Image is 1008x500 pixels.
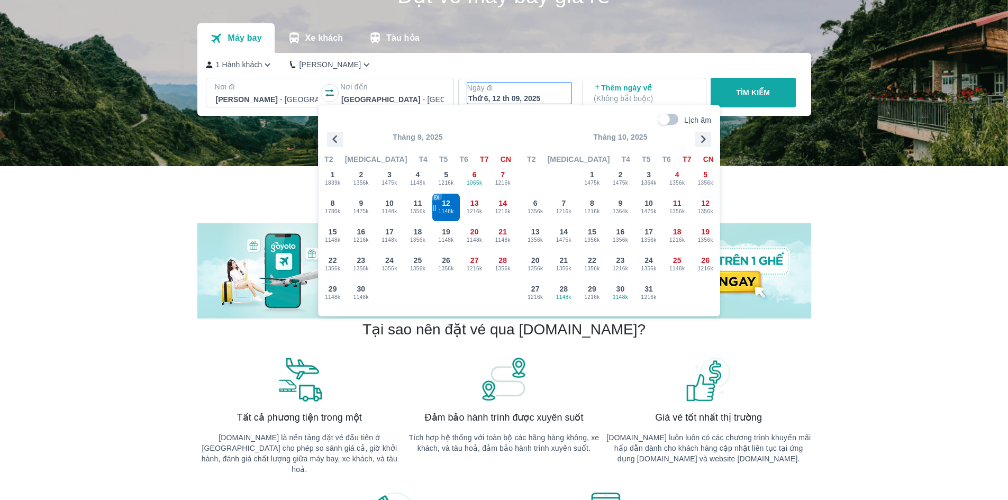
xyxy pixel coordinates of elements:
span: 28 [498,255,507,266]
span: 4 [416,169,420,180]
span: 1475k [376,179,403,187]
button: 51216k [432,165,460,193]
p: ( Không bắt buộc ) [594,93,696,104]
span: 1 [590,169,594,180]
span: 30 [616,284,625,294]
span: T7 [480,154,488,165]
span: 6 [473,169,477,180]
span: 1839k [319,179,347,187]
span: 9 [619,198,623,208]
span: 7 [561,198,566,208]
p: Xe khách [305,33,343,43]
span: 1364k [635,179,662,187]
button: 161356k [606,222,635,250]
span: 1475k [635,207,662,216]
button: 1 Hành khách [206,59,274,70]
span: 19 [701,226,710,237]
span: 3 [387,169,392,180]
button: 131216k [460,193,489,222]
span: T2 [527,154,535,165]
button: 61065k [460,165,489,193]
span: 1216k [522,293,549,302]
button: 81216k [578,193,606,222]
button: 171148k [375,222,404,250]
span: 1356k [635,265,662,273]
span: 1356k [522,207,549,216]
span: 1216k [692,265,719,273]
span: 1216k [550,207,578,216]
span: 23 [357,255,365,266]
p: Lịch âm [684,115,711,125]
button: 281148k [550,279,578,307]
span: 14 [559,226,568,237]
span: 2 [619,169,623,180]
span: 7 [501,169,505,180]
span: 1 [331,169,335,180]
button: ||121148k [432,193,460,222]
span: 27 [531,284,540,294]
span: 1148k [376,236,403,244]
span: T5 [439,154,448,165]
p: [PERSON_NAME] [299,59,361,70]
div: Thứ 6, 12 th 09, 2025 [468,93,571,104]
span: 1216k [607,265,634,273]
span: 21 [559,255,568,266]
button: 71216k [488,165,517,193]
span: 18 [414,226,422,237]
button: 271216k [460,250,489,279]
div: || [433,203,437,212]
button: 261216k [691,250,720,279]
button: 211148k [488,222,517,250]
span: 1475k [348,207,375,216]
button: 241356k [375,250,404,279]
span: 1216k [578,207,606,216]
span: 1216k [461,207,488,216]
span: 3 [647,169,651,180]
span: 1148k [550,293,578,302]
button: 151148k [319,222,347,250]
span: 1148k [664,265,691,273]
span: 4 [675,169,679,180]
span: 16 [357,226,365,237]
button: 61356k [521,193,550,222]
span: 26 [701,255,710,266]
span: 16 [616,226,625,237]
span: CN [501,154,511,165]
span: 29 [329,284,337,294]
span: 1475k [607,179,634,187]
span: 24 [644,255,653,266]
span: 26 [442,255,450,266]
button: 251148k [663,250,692,279]
span: 23 [616,255,625,266]
span: 24 [385,255,394,266]
button: 91475k [347,193,376,222]
button: 291148k [319,279,347,307]
span: [MEDICAL_DATA] [345,154,407,165]
button: 281356k [488,250,517,279]
span: 1356k [578,265,606,273]
span: CN [703,154,714,165]
span: 1148k [348,293,375,302]
span: Đi [434,195,439,201]
span: 13 [470,198,479,208]
button: 21475k [606,165,635,193]
span: 13 [531,226,540,237]
button: 201148k [460,222,489,250]
span: 31 [644,284,653,294]
span: 1148k [319,236,347,244]
span: 1216k [578,293,606,302]
span: 8 [590,198,594,208]
span: 20 [531,255,540,266]
span: 15 [588,226,596,237]
button: 101475k [634,193,663,222]
span: 1065k [461,179,488,187]
span: 1356k [664,207,691,216]
button: 241356k [634,250,663,279]
button: 51356k [691,165,720,193]
p: Tàu hỏa [386,33,420,43]
button: 31475k [375,165,404,193]
button: 21356k [347,165,376,193]
button: 191356k [691,222,720,250]
span: 1356k [550,265,578,273]
span: 1216k [489,207,516,216]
